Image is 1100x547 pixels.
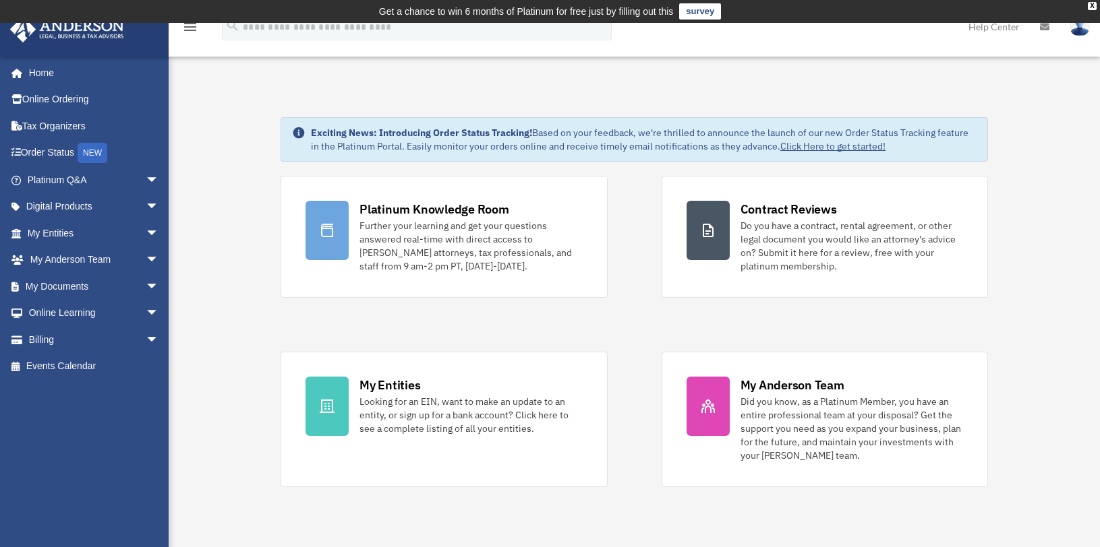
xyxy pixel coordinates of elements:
[281,176,607,298] a: Platinum Knowledge Room Further your learning and get your questions answered real-time with dire...
[182,19,198,35] i: menu
[1088,2,1097,10] div: close
[146,273,173,300] span: arrow_drop_down
[359,395,582,435] div: Looking for an EIN, want to make an update to an entity, or sign up for a bank account? Click her...
[225,18,240,33] i: search
[780,140,886,152] a: Click Here to get started!
[9,300,179,327] a: Online Learningarrow_drop_down
[9,220,179,247] a: My Entitiesarrow_drop_down
[281,352,607,487] a: My Entities Looking for an EIN, want to make an update to an entity, or sign up for a bank accoun...
[9,112,179,139] a: Tax Organizers
[146,193,173,221] span: arrow_drop_down
[9,353,179,380] a: Events Calendar
[9,59,173,86] a: Home
[741,377,844,393] div: My Anderson Team
[741,201,837,218] div: Contract Reviews
[311,127,532,139] strong: Exciting News: Introducing Order Status Tracking!
[9,139,179,167] a: Order StatusNEW
[146,220,173,247] span: arrow_drop_down
[662,352,988,487] a: My Anderson Team Did you know, as a Platinum Member, you have an entire professional team at your...
[9,326,179,353] a: Billingarrow_drop_down
[9,193,179,220] a: Digital Productsarrow_drop_down
[359,219,582,273] div: Further your learning and get your questions answered real-time with direct access to [PERSON_NAM...
[146,247,173,274] span: arrow_drop_down
[9,86,179,113] a: Online Ordering
[6,16,128,42] img: Anderson Advisors Platinum Portal
[9,247,179,273] a: My Anderson Teamarrow_drop_down
[1070,17,1090,36] img: User Pic
[146,166,173,194] span: arrow_drop_down
[379,3,674,20] div: Get a chance to win 6 months of Platinum for free just by filling out this
[9,273,179,300] a: My Documentsarrow_drop_down
[662,176,988,298] a: Contract Reviews Do you have a contract, rental agreement, or other legal document you would like...
[359,377,420,393] div: My Entities
[741,219,963,273] div: Do you have a contract, rental agreement, or other legal document you would like an attorney's ad...
[741,395,963,462] div: Did you know, as a Platinum Member, you have an entire professional team at your disposal? Get th...
[146,300,173,327] span: arrow_drop_down
[311,126,977,153] div: Based on your feedback, we're thrilled to announce the launch of our new Order Status Tracking fe...
[679,3,721,20] a: survey
[146,326,173,354] span: arrow_drop_down
[9,166,179,193] a: Platinum Q&Aarrow_drop_down
[359,201,509,218] div: Platinum Knowledge Room
[78,143,107,163] div: NEW
[182,24,198,35] a: menu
